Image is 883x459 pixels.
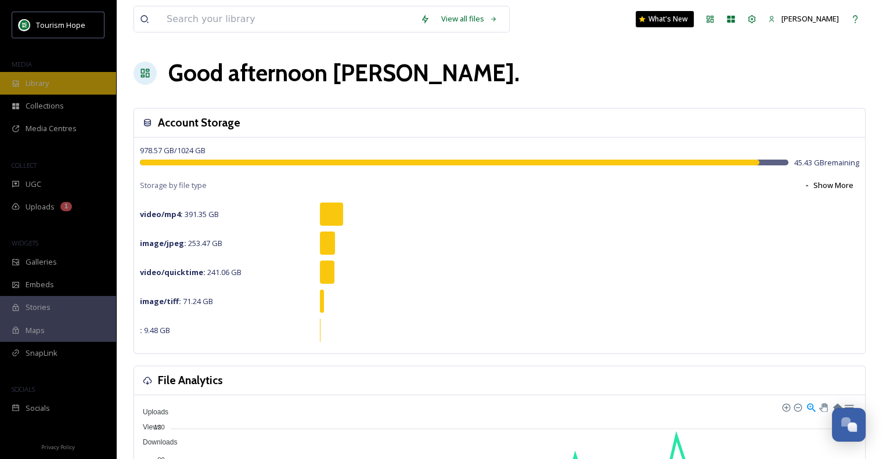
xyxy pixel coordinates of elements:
[158,114,240,131] h3: Account Storage
[140,267,242,277] span: 241.06 GB
[140,238,222,248] span: 253.47 GB
[781,403,790,411] div: Zoom In
[134,408,168,416] span: Uploads
[140,209,219,219] span: 391.35 GB
[794,157,859,168] span: 45.43 GB remaining
[12,60,32,68] span: MEDIA
[41,439,75,453] a: Privacy Policy
[140,238,186,248] strong: image/jpeg :
[832,408,866,442] button: Open Chat
[793,403,801,411] div: Zoom Out
[26,201,55,212] span: Uploads
[41,443,75,451] span: Privacy Policy
[12,161,37,169] span: COLLECT
[26,179,41,190] span: UGC
[134,423,161,431] span: Views
[762,8,845,30] a: [PERSON_NAME]
[60,202,72,211] div: 1
[26,403,50,414] span: Socials
[26,100,64,111] span: Collections
[168,56,520,91] h1: Good afternoon [PERSON_NAME] .
[844,402,853,411] div: Menu
[158,372,223,389] h3: File Analytics
[26,279,54,290] span: Embeds
[134,438,177,446] span: Downloads
[140,325,170,335] span: 9.48 GB
[26,123,77,134] span: Media Centres
[636,11,694,27] a: What's New
[12,385,35,393] span: SOCIALS
[140,296,181,306] strong: image/tiff :
[798,174,859,197] button: Show More
[36,20,85,30] span: Tourism Hope
[140,180,207,191] span: Storage by file type
[140,209,183,219] strong: video/mp4 :
[832,402,842,411] div: Reset Zoom
[140,145,206,156] span: 978.57 GB / 1024 GB
[781,13,839,24] span: [PERSON_NAME]
[26,302,51,313] span: Stories
[806,402,816,411] div: Selection Zoom
[435,8,503,30] a: View all files
[140,325,142,335] strong: :
[26,325,45,336] span: Maps
[26,78,49,89] span: Library
[26,348,57,359] span: SnapLink
[161,6,415,32] input: Search your library
[140,296,213,306] span: 71.24 GB
[19,19,30,31] img: logo.png
[140,267,206,277] strong: video/quicktime :
[154,424,164,431] tspan: 120
[12,238,38,247] span: WIDGETS
[819,403,826,410] div: Panning
[26,256,57,268] span: Galleries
